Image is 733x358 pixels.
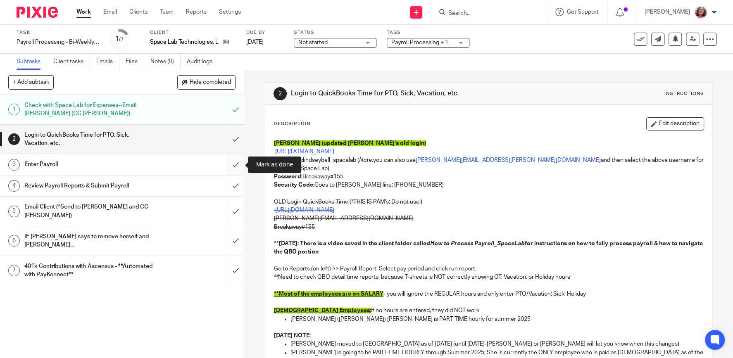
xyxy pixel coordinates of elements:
[274,333,311,339] strong: [DATE] NOTE:
[274,241,704,255] strong: **[DATE]: There is a video saved in the client folder called for instructions on how to fully pro...
[219,8,241,16] a: Settings
[96,54,119,70] a: Emails
[24,158,154,171] h1: Enter Payroll
[76,8,91,16] a: Work
[8,75,54,89] button: + Add subtask
[664,90,704,97] div: Instructions
[177,75,236,89] button: Hide completed
[53,54,90,70] a: Client tasks
[103,8,117,16] a: Email
[275,149,334,154] a: [URL][DOMAIN_NAME]
[150,38,219,46] p: Space Lab Technologies, LLC
[274,273,704,281] p: **Need to check QBO detail time reports, because T-sheets is NOT correctly showing OT, Vacation, ...
[24,180,154,192] h1: Review Payroll Reports & Submit Payroll
[274,265,704,273] p: Go to Reports (on left) >> Payroll Report. Select pay period and click run report.
[294,29,376,36] label: Status
[190,79,231,86] span: Hide completed
[694,6,707,19] img: LB%20Reg%20Headshot%208-2-23.jpg
[274,181,704,189] p: Goes to [PERSON_NAME] line: [PHONE_NUMBER]
[8,133,20,145] div: 2
[290,340,704,348] p: [PERSON_NAME] moved to [GEOGRAPHIC_DATA] as of [DATE] (until [DATE]-[PERSON_NAME] or [PERSON_NAME...
[274,156,704,173] p: lindseybell_spacelab ( you can also use and then select the above username for access to Space Lab)
[274,87,287,100] div: 2
[24,201,154,222] h1: Email Client (*Send to [PERSON_NAME] and CC [PERSON_NAME])
[8,265,20,276] div: 7
[24,129,154,150] h1: Login to QuickBooks Time for PTO, Sick, Vacation, etc.
[274,291,383,297] span: **Most of the employees are on SALARY
[115,34,124,44] div: 1
[150,54,181,70] a: Notes (0)
[274,157,303,163] strong: Username:
[274,173,704,181] p: Breakaway#155
[119,37,124,42] small: /7
[17,54,47,70] a: Subtasks
[274,140,426,146] span: [PERSON_NAME] (updated [PERSON_NAME]'s old login)
[8,235,20,247] div: 6
[8,104,20,115] div: 1
[24,260,154,281] h1: 401k Contributions with Ascensus - **Automated with PayKonnect**
[275,207,334,213] a: [URL][DOMAIN_NAME]
[274,199,422,205] s: OLD Login QuickBooks Time (*THIS IS PAM's; Do not use!)
[274,174,302,180] strong: Password:
[246,29,283,36] label: Due by
[387,29,469,36] label: Tags
[186,8,207,16] a: Reports
[646,117,704,130] button: Edit description
[447,10,522,17] input: Search
[187,54,219,70] a: Audit logs
[160,8,174,16] a: Team
[24,230,154,251] h1: IF [PERSON_NAME] says to remove herself and [PERSON_NAME]...
[274,306,704,315] p: If no hours are entered, they did NOT work
[8,206,20,217] div: 5
[274,121,310,127] p: Description
[274,308,371,313] span: [DEMOGRAPHIC_DATA] Employees:
[246,39,264,45] span: [DATE]
[298,40,328,45] span: Not started
[8,180,20,192] div: 4
[8,159,20,171] div: 3
[430,241,525,247] em: How to Process Payroll_SpaceLab
[17,38,99,46] div: Payroll Processing - Bi-Weekly- Space Lab
[17,7,58,18] img: Pixie
[274,216,414,221] s: [PERSON_NAME][EMAIL_ADDRESS][DOMAIN_NAME]
[645,8,690,16] p: [PERSON_NAME]
[126,54,144,70] a: Files
[290,315,704,323] p: [PERSON_NAME] ([PERSON_NAME]) [PERSON_NAME] is PART TIME hourly for summer 2025
[129,8,148,16] a: Clients
[274,290,704,298] p: - you will ignore the REGULAR hours and only enter PTO/Vacation; Sick; Holiday
[274,224,315,230] s: Breakaway#155
[17,29,99,36] label: Task
[391,40,448,45] span: Payroll Processing + 1
[359,157,373,163] em: Note:
[567,9,599,15] span: Get Support
[24,99,154,120] h1: Check with Space Lab for Expenses--Email [PERSON_NAME] (CC [PERSON_NAME])
[416,157,601,163] a: [PERSON_NAME][EMAIL_ADDRESS][PERSON_NAME][DOMAIN_NAME]
[291,89,506,98] h1: Login to QuickBooks Time for PTO, Sick, Vacation, etc.
[274,182,314,188] strong: Security Code:
[150,29,236,36] label: Client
